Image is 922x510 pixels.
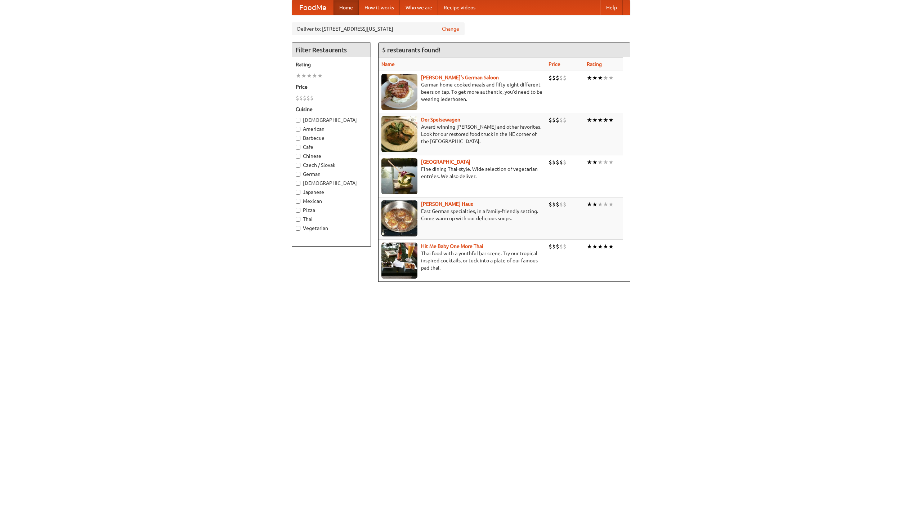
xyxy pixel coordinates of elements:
li: ★ [597,243,603,250]
li: $ [552,74,556,82]
li: ★ [592,116,597,124]
input: Vegetarian [296,226,300,231]
li: $ [556,116,559,124]
li: $ [556,200,559,208]
li: $ [563,74,567,82]
a: Change [442,25,459,32]
li: $ [556,74,559,82]
li: $ [563,243,567,250]
input: German [296,172,300,177]
li: ★ [597,116,603,124]
a: [PERSON_NAME] Haus [421,201,473,207]
li: ★ [587,243,592,250]
li: $ [299,94,303,102]
p: East German specialties, in a family-friendly setting. Come warm up with our delicious soups. [381,208,543,222]
li: ★ [603,243,608,250]
li: $ [303,94,306,102]
a: [GEOGRAPHIC_DATA] [421,159,470,165]
li: $ [549,116,552,124]
a: Rating [587,61,602,67]
a: Price [549,61,560,67]
li: ★ [608,74,614,82]
li: $ [549,158,552,166]
a: How it works [359,0,400,15]
h5: Cuisine [296,106,367,113]
label: Mexican [296,198,367,205]
a: Name [381,61,395,67]
li: ★ [597,158,603,166]
li: ★ [608,243,614,250]
li: ★ [608,116,614,124]
ng-pluralize: 5 restaurants found! [382,46,440,53]
p: Award-winning [PERSON_NAME] and other favorites. Look for our restored food truck in the NE corne... [381,123,543,145]
li: ★ [608,200,614,208]
label: Pizza [296,207,367,214]
input: Czech / Slovak [296,163,300,168]
li: ★ [296,72,301,80]
li: $ [563,200,567,208]
li: ★ [603,158,608,166]
a: Hit Me Baby One More Thai [421,243,483,249]
li: ★ [587,200,592,208]
li: ★ [587,116,592,124]
li: $ [552,158,556,166]
input: [DEMOGRAPHIC_DATA] [296,181,300,186]
li: $ [306,94,310,102]
li: ★ [312,72,317,80]
a: Der Speisewagen [421,117,460,123]
li: $ [559,116,563,124]
img: babythai.jpg [381,243,417,279]
li: $ [559,200,563,208]
li: $ [552,116,556,124]
a: [PERSON_NAME]'s German Saloon [421,75,499,80]
li: ★ [608,158,614,166]
label: Cafe [296,143,367,151]
li: $ [559,74,563,82]
li: ★ [603,116,608,124]
li: ★ [597,200,603,208]
li: $ [552,243,556,250]
label: Barbecue [296,134,367,142]
a: FoodMe [292,0,334,15]
li: ★ [592,74,597,82]
li: $ [563,158,567,166]
li: $ [556,243,559,250]
input: Cafe [296,145,300,150]
input: Pizza [296,208,300,213]
li: $ [549,200,552,208]
li: ★ [306,72,312,80]
li: ★ [592,200,597,208]
li: ★ [587,158,592,166]
label: German [296,170,367,178]
label: Chinese [296,152,367,160]
li: $ [552,200,556,208]
img: speisewagen.jpg [381,116,417,152]
img: satay.jpg [381,158,417,194]
li: ★ [603,200,608,208]
a: Home [334,0,359,15]
input: American [296,127,300,132]
p: German home-cooked meals and fifty-eight different beers on tap. To get more authentic, you'd nee... [381,81,543,103]
h4: Filter Restaurants [292,43,371,57]
li: ★ [592,158,597,166]
label: Thai [296,216,367,223]
li: $ [556,158,559,166]
li: $ [310,94,314,102]
label: Czech / Slovak [296,161,367,169]
input: Barbecue [296,136,300,141]
p: Thai food with a youthful bar scene. Try our tropical inspired cocktails, or tuck into a plate of... [381,250,543,271]
li: $ [563,116,567,124]
label: [DEMOGRAPHIC_DATA] [296,179,367,187]
li: $ [549,243,552,250]
h5: Rating [296,61,367,68]
label: Vegetarian [296,225,367,232]
input: Mexican [296,199,300,204]
li: ★ [587,74,592,82]
input: Chinese [296,154,300,159]
li: $ [296,94,299,102]
li: ★ [597,74,603,82]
